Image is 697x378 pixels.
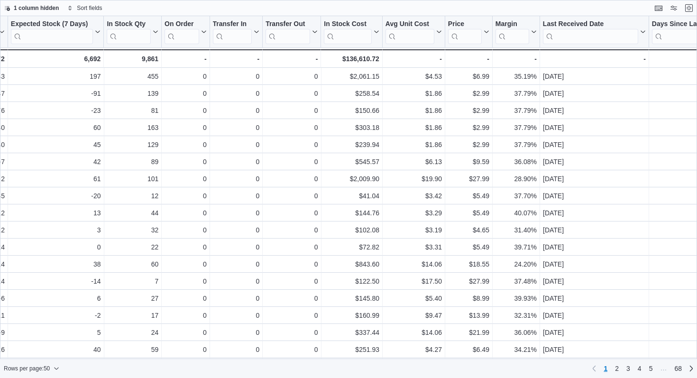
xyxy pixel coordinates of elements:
div: 0 [266,122,318,133]
div: - [543,53,646,65]
button: Margin [495,20,537,44]
div: 0 [165,258,206,270]
div: [DATE] [543,88,646,99]
div: 0 [266,156,318,167]
div: $18.55 [448,258,489,270]
a: Next page [686,363,697,374]
div: $545.57 [324,156,379,167]
div: $239.94 [324,139,379,150]
div: $2,061.15 [324,71,379,82]
div: $1.86 [385,105,442,116]
div: 0 [266,310,318,321]
div: $27.99 [448,173,489,184]
div: 0 [266,344,318,355]
div: $145.80 [324,293,379,304]
div: 0 [11,241,101,253]
div: 0 [213,293,260,304]
span: 2 [615,364,619,373]
div: $337.44 [324,327,379,338]
div: 0 [165,173,206,184]
div: $2.99 [448,105,489,116]
button: Price [448,20,489,44]
div: 40.07% [495,207,537,219]
span: 1 [604,364,607,373]
div: $1.86 [385,88,442,99]
div: [DATE] [543,122,646,133]
div: $1.86 [385,139,442,150]
div: 101 [107,173,159,184]
div: 0 [266,327,318,338]
div: [DATE] [543,190,646,202]
div: 44 [107,207,159,219]
div: 6,692 [11,53,101,65]
div: 0 [266,207,318,219]
div: 0 [213,207,260,219]
div: 0 [165,276,206,287]
div: - [495,53,537,65]
div: 37.79% [495,88,537,99]
div: 0 [165,156,206,167]
div: $102.08 [324,224,379,236]
span: 68 [674,364,682,373]
a: Page 3 of 68 [623,361,634,376]
button: Expected Stock (7 Days) [11,20,101,44]
button: Display options [668,2,679,14]
button: Previous page [588,363,600,374]
button: Sort fields [64,2,106,14]
div: $122.50 [324,276,379,287]
div: 0 [266,88,318,99]
div: $72.82 [324,241,379,253]
div: 34.21% [495,344,537,355]
div: 5 [11,327,101,338]
div: 0 [266,71,318,82]
div: Price [448,20,482,29]
span: 1 column hidden [14,4,59,12]
div: $2.99 [448,122,489,133]
button: Transfer In [213,20,260,44]
div: $3.31 [385,241,442,253]
div: In Stock Qty [107,20,151,44]
div: 59 [107,344,159,355]
div: $5.49 [448,190,489,202]
div: In Stock Qty [107,20,151,29]
div: 3 [11,224,101,236]
div: $6.49 [448,344,489,355]
div: -20 [11,190,101,202]
div: 0 [213,122,260,133]
div: 13 [11,207,101,219]
div: [DATE] [543,344,646,355]
div: $13.99 [448,310,489,321]
div: On Order [165,20,199,29]
div: 45 [11,139,101,150]
div: 9,861 [107,53,158,65]
div: 0 [165,88,206,99]
div: 0 [213,327,260,338]
div: 163 [107,122,159,133]
div: 37.79% [495,122,537,133]
div: [DATE] [543,276,646,287]
div: - [165,53,206,65]
div: 0 [266,241,318,253]
div: 0 [266,190,318,202]
div: 12 [107,190,159,202]
div: $14.06 [385,258,442,270]
div: [DATE] [543,293,646,304]
div: -23 [11,105,101,116]
div: 0 [213,139,260,150]
div: 0 [213,276,260,287]
div: $4.65 [448,224,489,236]
div: 31.40% [495,224,537,236]
div: $4.53 [385,71,442,82]
div: $303.18 [324,122,379,133]
div: Margin [495,20,529,29]
div: 37.70% [495,190,537,202]
div: 0 [213,344,260,355]
div: [DATE] [543,327,646,338]
span: 4 [638,364,642,373]
div: 0 [266,293,318,304]
div: 32 [107,224,159,236]
div: $2.99 [448,139,489,150]
div: [DATE] [543,207,646,219]
div: 0 [165,122,206,133]
div: [DATE] [543,258,646,270]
